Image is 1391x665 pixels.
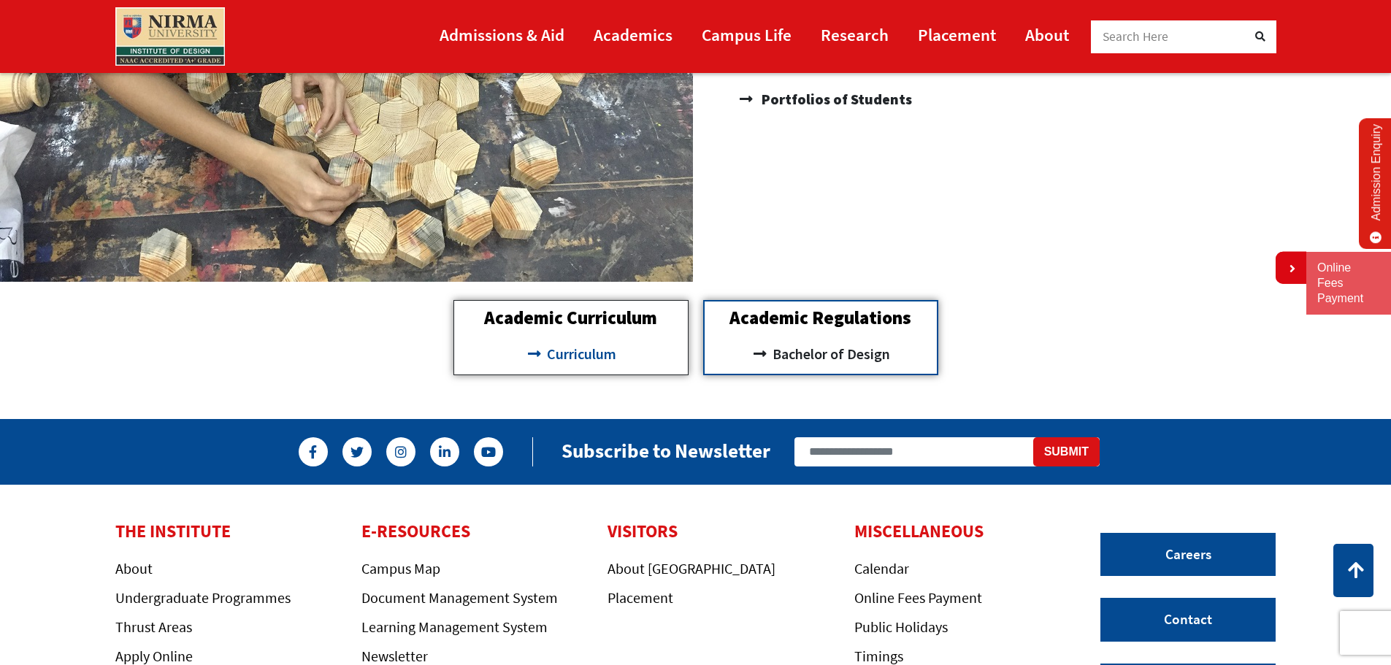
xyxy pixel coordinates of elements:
[361,647,428,665] a: Newsletter
[712,342,930,366] a: Bachelor of Design
[854,588,982,607] a: Online Fees Payment
[608,588,673,607] a: Placement
[115,588,291,607] a: Undergraduate Programmes
[1033,437,1100,466] button: Submit
[562,439,770,463] h2: Subscribe to Newsletter
[1100,598,1276,642] a: Contact
[1103,28,1169,45] span: Search Here
[440,18,564,51] a: Admissions & Aid
[361,559,440,577] a: Campus Map
[1025,18,1069,51] a: About
[1100,533,1276,577] a: Careers
[115,7,225,66] img: main_logo
[854,647,903,665] a: Timings
[769,342,890,366] span: Bachelor of Design
[115,559,153,577] a: About
[608,559,775,577] a: About [GEOGRAPHIC_DATA]
[594,18,672,51] a: Academics
[758,85,912,114] span: Portfolios of Students
[115,647,193,665] a: Apply Online
[854,559,909,577] a: Calendar
[461,309,681,327] h2: Academic Curriculum
[543,342,616,366] span: Curriculum
[702,18,792,51] a: Campus Life
[461,342,681,366] a: Curriculum
[740,85,1377,114] a: Portfolios of Students
[712,309,930,327] h2: Academic Regulations
[361,588,558,607] a: Document Management System
[361,618,548,636] a: Learning Management System
[115,618,192,636] a: Thrust Areas
[854,618,948,636] a: Public Holidays
[821,18,889,51] a: Research
[918,18,996,51] a: Placement
[1317,261,1380,306] a: Online Fees Payment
